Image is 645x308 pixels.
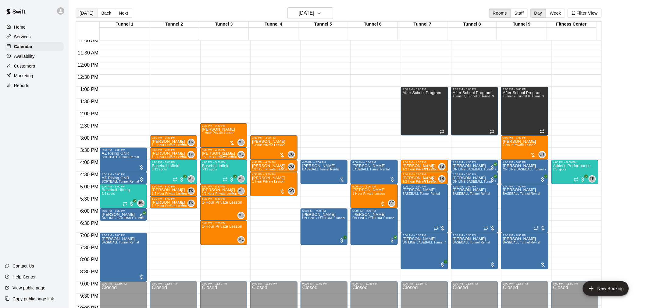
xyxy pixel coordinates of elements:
span: Trey Kamachi [190,139,195,146]
div: 1:00 PM – 3:00 PM: After School Program [401,87,448,135]
span: ON LINE BASEBALL Tunnel 7-9 Rental [453,180,510,183]
p: Services [14,34,31,40]
span: 12:00 PM [76,62,100,68]
div: 4:30 PM – 5:00 PM [453,173,497,176]
span: Marcus Lucas [240,236,245,243]
span: 6/6 spots filled [102,192,115,195]
a: Home [5,23,64,32]
div: 9:00 PM – 11:59 PM [302,282,346,285]
div: 7:00 PM – 8:30 PM [403,234,446,237]
div: Trey Kamachi [187,187,195,195]
span: All customers have paid [179,177,185,183]
span: Recurring event [574,177,579,182]
span: 12:30 PM [76,75,100,80]
a: Availability [5,52,64,61]
span: Recurring event [440,129,444,134]
span: ON LINE BASEBALL Tunnel 7-9 Rental [453,168,510,171]
div: 1:00 PM – 3:00 PM: After School Program [501,87,548,135]
div: 9:00 PM – 11:59 PM [352,282,396,285]
span: ML [238,237,244,243]
div: Tunnel 9 [497,22,547,27]
span: All customers have paid [490,164,496,170]
div: 3:00 PM – 3:30 PM: 1/2 Hour Private Lesson [150,135,197,148]
span: Recurring event [483,226,488,231]
button: Rooms [489,9,511,18]
span: 9:00 PM [79,282,100,287]
span: 2:30 PM [79,123,100,128]
span: Recurring event [540,129,545,134]
span: 1-Hour Private Lesson [252,180,285,183]
p: Customers [14,63,35,69]
span: 1/2 Hour Private Lesson [152,156,187,159]
div: Tate Budnick [438,163,446,170]
p: Help Center [12,274,36,280]
div: 5:00 PM – 5:30 PM [202,185,246,188]
button: [DATE] [76,9,98,18]
div: 5:00 PM – 7:00 PM [403,185,446,188]
div: 6:00 PM – 6:30 PM [102,209,145,212]
div: 4:00 PM – 4:30 PM: Luca Caruso [451,160,498,172]
button: add [583,281,629,296]
div: Tunnel 8 [447,22,497,27]
div: 1:00 PM – 3:00 PM [453,88,497,91]
div: Tunnel 5 [298,22,348,27]
div: 5:30 PM – 6:00 PM [152,197,195,200]
div: 9:00 PM – 11:59 PM [152,282,195,285]
span: All customers have paid [339,237,345,243]
div: 3:30 PM – 4:00 PM: 1/2 Hour Private Lesson [200,148,248,160]
span: Recurring event [534,226,539,231]
div: 4:30 PM – 5:00 PM [403,173,446,176]
span: GT [389,200,394,206]
div: Customers [5,61,64,71]
span: ML [238,152,244,158]
div: 5:00 PM – 5:30 PM [152,185,195,188]
p: Reports [14,82,29,89]
div: 3:00 PM – 4:00 PM [503,136,547,139]
span: Marcus Lucas [240,187,245,195]
div: 4:00 PM – 4:30 PM: 1/2 Hour Private Lesson [250,160,298,172]
span: BASEBALL Tunnel Rental [503,192,540,195]
div: 5:00 PM – 6:00 PM [352,185,396,188]
div: Corrin Green [288,187,295,195]
div: Tunnel 7 [398,22,447,27]
div: 3:30 PM – 4:30 PM [102,149,145,152]
div: 3:00 PM – 4:00 PM [252,136,296,139]
div: Marcus Lucas [237,187,245,195]
span: 11:30 AM [76,50,100,55]
span: 5/12 spots filled [202,168,217,171]
span: Tunnel 7, Tunnel 8, Tunnel 9 [453,95,494,98]
div: Services [5,32,64,41]
span: 1/2 Hour Private Lesson [152,143,187,147]
span: ML [238,139,244,145]
button: Back [97,9,115,18]
span: All customers have paid [389,237,395,243]
div: 1:00 PM – 3:00 PM [403,88,446,91]
span: 1-Hour Private Lesson [252,143,285,147]
div: 5:00 PM – 7:00 PM: BASEBALL Tunnel Rental [401,184,448,233]
span: 5/12 spots filled [152,168,167,171]
span: 5:30 PM [79,196,100,201]
span: Gilbert Tussey [390,200,395,207]
div: Gilbert Tussey [388,200,395,207]
div: 5:00 PM – 7:00 PM [503,185,547,188]
div: Corrin Green [288,163,295,170]
div: 9:00 PM – 11:59 PM [453,282,497,285]
a: Marketing [5,71,64,80]
div: 6:00 PM – 6:30 PM: Will Britt [100,208,147,221]
span: BASEBALL Tunnel Rental [503,241,540,244]
span: TK [189,188,194,194]
span: Recurring event [173,177,178,182]
span: 3:30 PM [79,148,100,153]
div: Corrin Green [288,151,295,158]
div: Trey Kamachi [187,139,195,146]
div: 3:30 PM – 4:00 PM [152,149,195,152]
span: Marcus Lucas [240,151,245,158]
span: Tate Budnick [441,163,446,170]
p: Availability [14,53,35,59]
div: Tunnel 2 [149,22,199,27]
span: 1:00 PM [79,87,100,92]
span: BASEBALL Tunnel Rental [453,241,490,244]
div: 4:00 PM – 5:00 PM [202,161,246,164]
div: 5:30 PM – 6:30 PM: 1-Hour Private Lesson [200,196,248,221]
